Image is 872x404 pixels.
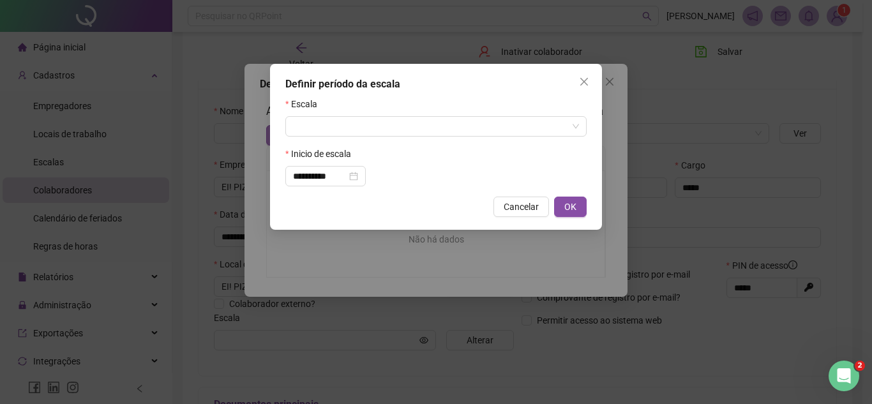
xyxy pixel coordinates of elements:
[564,200,576,214] span: OK
[855,361,865,371] span: 2
[285,147,359,161] label: Inicio de escala
[285,77,587,92] div: Definir período da escala
[574,71,594,92] button: Close
[504,200,539,214] span: Cancelar
[493,197,549,217] button: Cancelar
[554,197,587,217] button: OK
[579,77,589,87] span: close
[285,97,326,111] label: Escala
[829,361,859,391] iframe: Intercom live chat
